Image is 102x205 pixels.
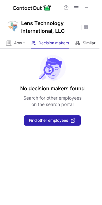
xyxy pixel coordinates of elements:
[38,40,69,46] span: Decision makers
[20,85,85,92] header: No decision makers found
[14,40,25,46] span: About
[6,20,19,32] img: a520e4b99077853f03a516ebbd51e0c6
[13,4,51,12] img: ContactOut v5.3.10
[21,19,79,35] h1: Lens Technology International, LLC
[29,118,68,123] span: Find other employees
[23,95,81,108] p: Search for other employees on the search portal
[38,55,66,81] img: No leads found
[83,40,96,46] span: Similar
[24,115,81,126] button: Find other employees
